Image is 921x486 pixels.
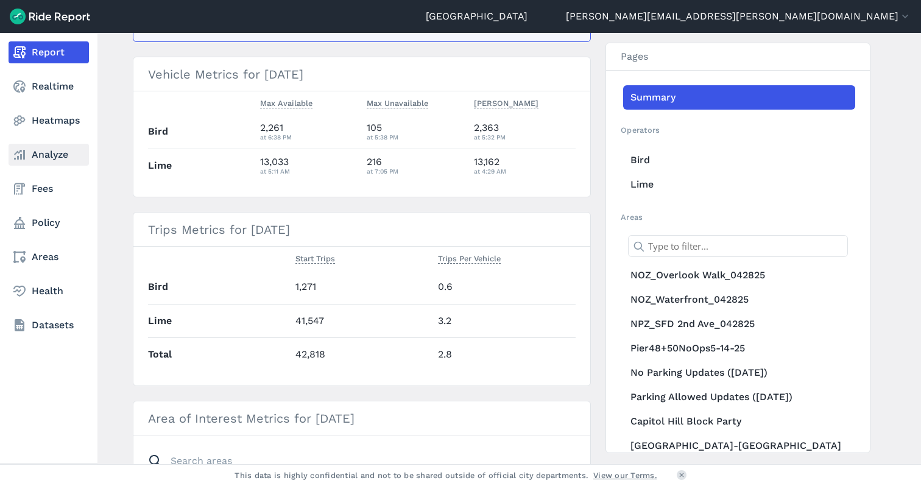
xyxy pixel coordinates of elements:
td: 41,547 [291,304,433,337]
a: Datasets [9,314,89,336]
th: Bird [148,115,255,149]
th: Lime [148,149,255,182]
a: Realtime [9,76,89,97]
div: at 7:05 PM [367,166,464,177]
h3: Pages [606,43,870,71]
a: No Parking Updates ([DATE]) [623,361,855,385]
button: Trips Per Vehicle [438,252,501,266]
input: Type to filter... [628,235,848,257]
a: Pier48+50NoOps5-14-25 [623,336,855,361]
div: 105 [367,121,464,143]
a: Parking Allowed Updates ([DATE]) [623,385,855,409]
td: 2.8 [433,337,576,371]
a: Lime [623,172,855,197]
div: 2,261 [260,121,358,143]
button: Max Available [260,96,312,111]
h3: Vehicle Metrics for [DATE] [133,57,590,91]
div: 2,363 [474,121,576,143]
a: Fees [9,178,89,200]
div: 216 [367,155,464,177]
a: Heatmaps [9,110,89,132]
span: Start Trips [295,252,335,264]
td: 0.6 [433,270,576,304]
div: 13,162 [474,155,576,177]
span: Trips Per Vehicle [438,252,501,264]
h2: Operators [621,124,855,136]
a: Health [9,280,89,302]
a: [GEOGRAPHIC_DATA] [426,9,528,24]
a: NOZ_Overlook Walk_042825 [623,263,855,287]
input: Search areas [141,450,568,472]
h2: Areas [621,211,855,223]
button: Start Trips [295,252,335,266]
span: Max Unavailable [367,96,428,108]
a: [GEOGRAPHIC_DATA]-[GEOGRAPHIC_DATA] [623,434,855,458]
td: 3.2 [433,304,576,337]
span: Max Available [260,96,312,108]
div: at 5:11 AM [260,166,358,177]
a: View our Terms. [593,470,657,481]
a: Policy [9,212,89,234]
a: Report [9,41,89,63]
a: Analyze [9,144,89,166]
button: [PERSON_NAME][EMAIL_ADDRESS][PERSON_NAME][DOMAIN_NAME] [566,9,911,24]
th: Total [148,337,291,371]
div: at 5:38 PM [367,132,464,143]
a: Areas [9,246,89,268]
td: 42,818 [291,337,433,371]
a: Bird [623,148,855,172]
a: NPZ_SFD 2nd Ave_042825 [623,312,855,336]
div: at 5:32 PM [474,132,576,143]
div: at 4:29 AM [474,166,576,177]
th: Lime [148,304,291,337]
span: [PERSON_NAME] [474,96,538,108]
div: 13,033 [260,155,358,177]
a: Capitol Hill Block Party [623,409,855,434]
h3: Area of Interest Metrics for [DATE] [133,401,590,435]
img: Ride Report [10,9,90,24]
td: 1,271 [291,270,433,304]
a: Summary [623,85,855,110]
div: at 6:38 PM [260,132,358,143]
button: Max Unavailable [367,96,428,111]
h3: Trips Metrics for [DATE] [133,213,590,247]
a: NOZ_Waterfront_042825 [623,287,855,312]
button: [PERSON_NAME] [474,96,538,111]
th: Bird [148,270,291,304]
